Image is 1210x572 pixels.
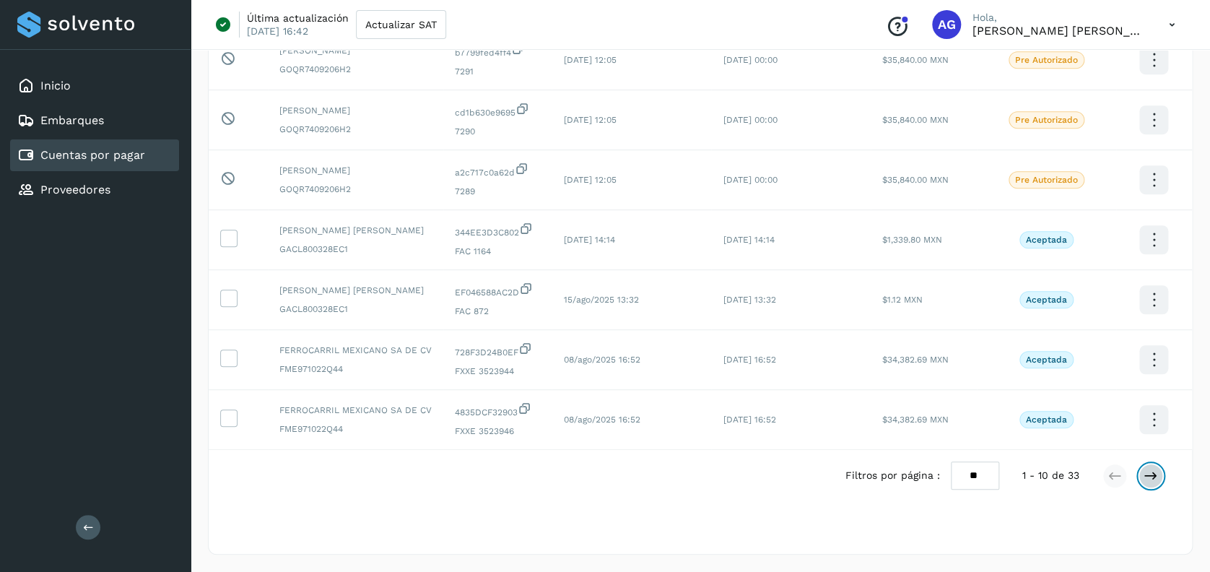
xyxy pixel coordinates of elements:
span: $1,339.80 MXN [882,235,942,245]
p: Aceptada [1026,415,1067,425]
span: a2c717c0a62d [455,162,540,179]
span: [DATE] 12:05 [563,55,616,65]
span: [PERSON_NAME] [279,104,432,117]
span: FAC 872 [455,305,540,318]
button: Actualizar SAT [356,10,446,39]
span: GOQR7409206H2 [279,123,432,136]
span: [PERSON_NAME] [279,164,432,177]
span: $1.12 MXN [882,295,923,305]
p: Aceptada [1026,235,1067,245]
span: $35,840.00 MXN [882,115,949,125]
p: Última actualización [247,12,349,25]
span: FXXE 3523946 [455,425,540,438]
p: Pre Autorizado [1015,55,1078,65]
span: 344EE3D3C802 [455,222,540,239]
span: FXXE 3523944 [455,365,540,378]
span: GOQR7409206H2 [279,183,432,196]
span: [DATE] 16:52 [723,415,775,425]
span: GACL800328EC1 [279,303,432,316]
div: Embarques [10,105,179,136]
span: 7289 [455,185,540,198]
span: 08/ago/2025 16:52 [563,415,640,425]
span: Actualizar SAT [365,19,437,30]
span: 08/ago/2025 16:52 [563,355,640,365]
span: 7291 [455,65,540,78]
span: EF046588AC2D [455,282,540,299]
div: Inicio [10,70,179,102]
span: FME971022Q44 [279,422,432,435]
a: Cuentas por pagar [40,148,145,162]
span: FERROCARRIL MEXICANO SA DE CV [279,404,432,417]
span: b7799fed4ff4 [455,42,540,59]
span: [DATE] 14:14 [723,235,774,245]
span: [DATE] 00:00 [723,175,777,185]
span: [DATE] 12:05 [563,175,616,185]
div: Proveedores [10,174,179,206]
span: $34,382.69 MXN [882,415,949,425]
a: Embarques [40,113,104,127]
p: Pre Autorizado [1015,175,1078,185]
span: FAC 1164 [455,245,540,258]
span: 4835DCF32903 [455,402,540,419]
span: 7290 [455,125,540,138]
p: Pre Autorizado [1015,115,1078,125]
span: [PERSON_NAME] [PERSON_NAME] [279,284,432,297]
span: cd1b630e9695 [455,102,540,119]
span: GOQR7409206H2 [279,63,432,76]
span: [DATE] 00:00 [723,55,777,65]
span: 728F3D24B0EF [455,342,540,359]
span: 1 - 10 de 33 [1022,468,1079,483]
a: Inicio [40,79,71,92]
span: Filtros por página : [845,468,939,483]
a: Proveedores [40,183,110,196]
span: [DATE] 14:14 [563,235,614,245]
span: FERROCARRIL MEXICANO SA DE CV [279,344,432,357]
p: Aceptada [1026,295,1067,305]
span: FME971022Q44 [279,363,432,376]
p: Aceptada [1026,355,1067,365]
p: Hola, [972,12,1146,24]
span: 15/ago/2025 13:32 [563,295,638,305]
span: [DATE] 00:00 [723,115,777,125]
span: $34,382.69 MXN [882,355,949,365]
span: [PERSON_NAME] [PERSON_NAME] [279,224,432,237]
span: [PERSON_NAME] [279,44,432,57]
div: Cuentas por pagar [10,139,179,171]
span: [DATE] 12:05 [563,115,616,125]
span: [DATE] 13:32 [723,295,775,305]
span: $35,840.00 MXN [882,175,949,185]
span: [DATE] 16:52 [723,355,775,365]
p: Abigail Gonzalez Leon [972,24,1146,38]
span: GACL800328EC1 [279,243,432,256]
p: [DATE] 16:42 [247,25,308,38]
span: $35,840.00 MXN [882,55,949,65]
